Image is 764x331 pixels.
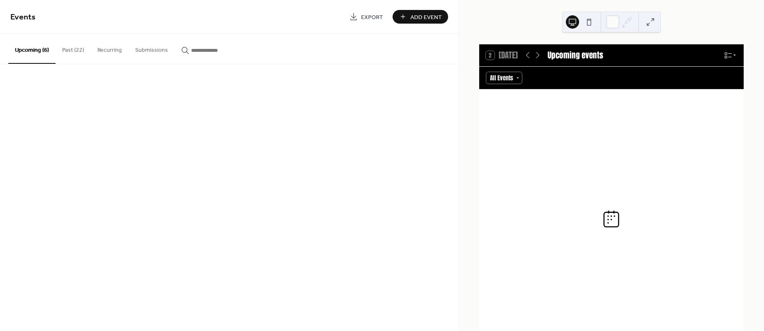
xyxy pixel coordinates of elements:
[8,34,56,64] button: Upcoming (6)
[393,10,448,24] button: Add Event
[91,34,129,63] button: Recurring
[129,34,175,63] button: Submissions
[56,34,91,63] button: Past (22)
[343,10,389,24] a: Export
[548,49,603,61] div: Upcoming events
[410,13,442,22] span: Add Event
[361,13,383,22] span: Export
[10,9,36,25] span: Events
